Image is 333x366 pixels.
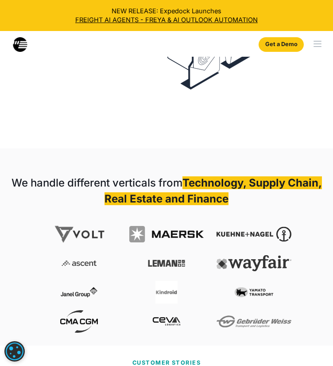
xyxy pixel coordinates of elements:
div: NEW RELEASE: Expedock Launches [7,7,327,25]
a: FREIGHT AI AGENTS - FREYA & AI OUTLOOK AUTOMATION [7,16,327,24]
strong: Technology, Supply Chain, Real Estate and Finance [105,176,322,205]
iframe: Chat Widget [186,270,333,366]
strong: We handle different verticals from [12,176,182,189]
div: menu [307,31,333,57]
a: Get a Demo [259,37,304,52]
